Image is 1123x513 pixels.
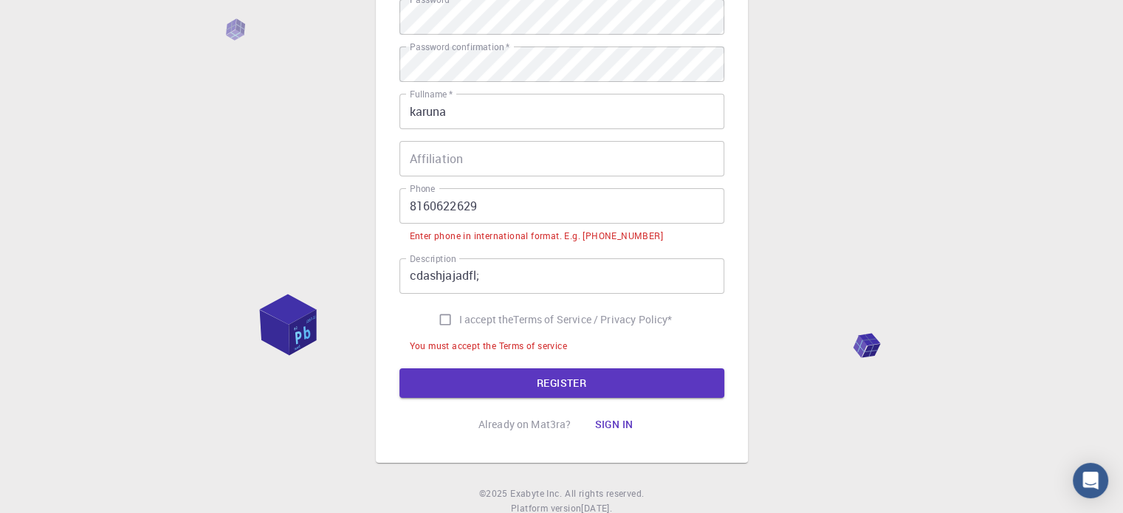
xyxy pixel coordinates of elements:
span: I accept the [459,312,514,327]
label: Description [410,252,456,265]
button: Sign in [583,410,645,439]
p: Already on Mat3ra? [478,417,571,432]
label: Fullname [410,88,453,100]
span: Exabyte Inc. [510,487,562,499]
span: © 2025 [479,486,510,501]
div: Enter phone in international format. E.g. [PHONE_NUMBER] [410,229,663,244]
a: Terms of Service / Privacy Policy* [513,312,672,327]
label: Phone [410,182,435,195]
a: Exabyte Inc. [510,486,562,501]
label: Password confirmation [410,41,509,53]
span: All rights reserved. [565,486,644,501]
button: REGISTER [399,368,724,398]
p: Terms of Service / Privacy Policy * [513,312,672,327]
div: You must accept the Terms of service [410,339,567,354]
div: Open Intercom Messenger [1073,463,1108,498]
